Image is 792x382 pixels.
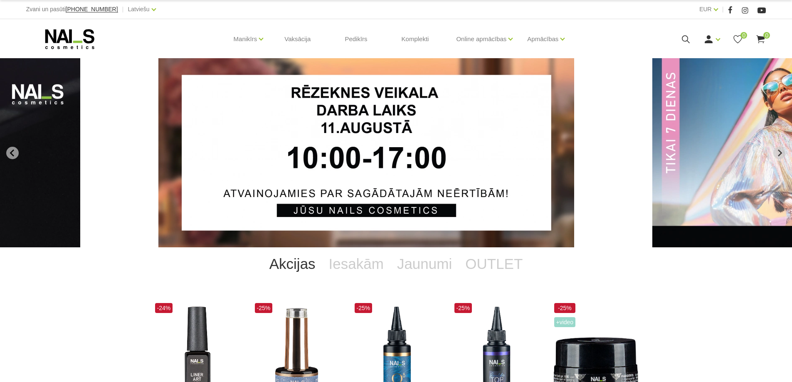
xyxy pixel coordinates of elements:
[459,247,529,281] a: OUTLET
[234,22,257,56] a: Manikīrs
[733,34,743,44] a: 0
[128,4,150,14] a: Latviešu
[122,4,124,15] span: |
[395,19,436,59] a: Komplekti
[454,303,472,313] span: -25%
[278,19,317,59] a: Vaksācija
[527,22,558,56] a: Apmācības
[740,32,747,39] span: 0
[6,147,19,159] button: Go to last slide
[456,22,506,56] a: Online apmācības
[338,19,374,59] a: Pedikīrs
[155,303,173,313] span: -24%
[158,58,634,247] li: 1 of 12
[699,4,712,14] a: EUR
[755,34,766,44] a: 0
[554,317,576,327] span: +Video
[390,247,459,281] a: Jaunumi
[722,4,724,15] span: |
[554,303,576,313] span: -25%
[66,6,118,12] a: [PHONE_NUMBER]
[255,303,273,313] span: -25%
[322,247,390,281] a: Iesakām
[355,303,373,313] span: -25%
[263,247,322,281] a: Akcijas
[763,32,770,39] span: 0
[773,147,786,159] button: Next slide
[26,4,118,15] div: Zvani un pasūti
